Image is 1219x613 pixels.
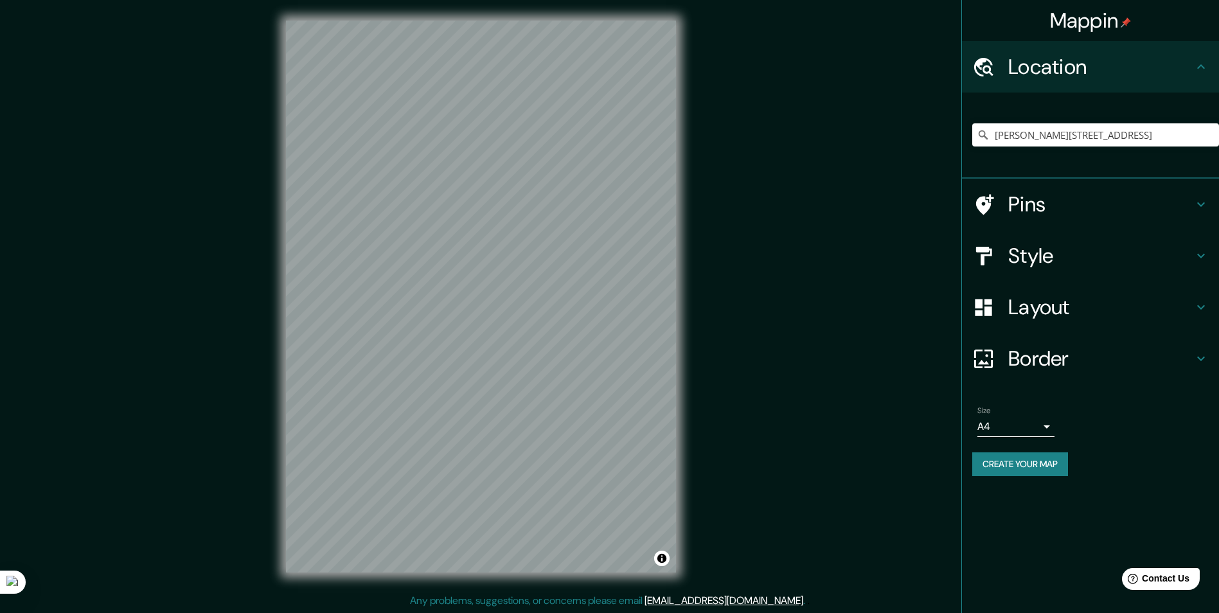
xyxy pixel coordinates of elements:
div: A4 [977,416,1054,437]
label: Size [977,405,991,416]
div: Pins [962,179,1219,230]
h4: Mappin [1050,8,1132,33]
button: Create your map [972,452,1068,476]
iframe: Help widget launcher [1105,563,1205,599]
a: [EMAIL_ADDRESS][DOMAIN_NAME] [645,594,803,607]
div: Border [962,333,1219,384]
h4: Pins [1008,191,1193,217]
h4: Style [1008,243,1193,269]
h4: Location [1008,54,1193,80]
h4: Layout [1008,294,1193,320]
button: Toggle attribution [654,551,670,566]
div: Location [962,41,1219,93]
input: Pick your city or area [972,123,1219,147]
div: . [805,593,807,609]
img: pin-icon.png [1121,17,1131,28]
canvas: Map [286,21,676,573]
h4: Border [1008,346,1193,371]
p: Any problems, suggestions, or concerns please email . [410,593,805,609]
div: Layout [962,281,1219,333]
div: Style [962,230,1219,281]
div: . [807,593,810,609]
